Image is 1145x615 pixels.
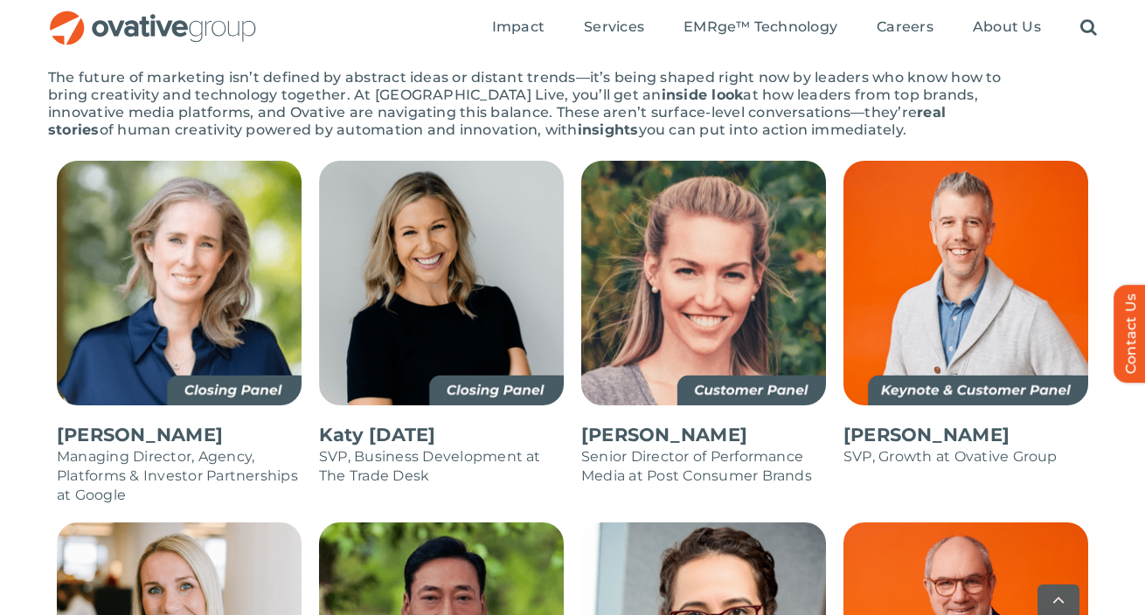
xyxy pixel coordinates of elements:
a: Services [584,18,644,38]
a: OG_Full_horizontal_RGB [48,9,258,25]
img: Monica Gratzer – Not Final [581,161,826,405]
img: Jesse Grittner [843,161,1088,405]
p: [PERSON_NAME] [843,423,1088,447]
p: The future of marketing isn’t defined by abstract ideas or distant trends—it’s being shaped right... [48,69,1010,139]
strong: insights [578,121,639,138]
strong: real stories [48,104,946,138]
strong: inside look [662,86,744,103]
p: [PERSON_NAME] [57,423,302,447]
p: Managing Director, Agency, Platforms & Investor Partnerships at Google [57,447,302,505]
p: SVP, Business Development at The Trade Desk [319,447,564,486]
img: Katy Friday – Not Final [319,161,564,405]
span: About Us [973,18,1041,36]
span: EMRge™ Technology [684,18,837,36]
a: Impact [492,18,545,38]
span: Services [584,18,644,36]
p: Katy [DATE] [319,423,564,447]
p: [PERSON_NAME] [581,423,826,447]
span: Impact [492,18,545,36]
img: Alicia Carey – Not Final [57,161,302,405]
p: Senior Director of Performance Media at Post Consumer Brands [581,447,826,486]
a: About Us [973,18,1041,38]
a: Search [1080,18,1097,38]
p: SVP, Growth at Ovative Group [843,447,1088,466]
span: Careers [877,18,933,36]
a: EMRge™ Technology [684,18,837,38]
a: Careers [877,18,933,38]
